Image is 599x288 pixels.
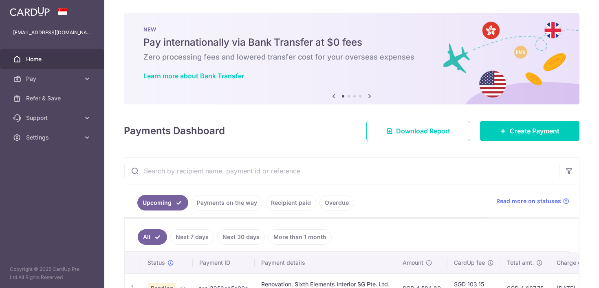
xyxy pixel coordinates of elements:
[557,259,590,267] span: Charge date
[124,13,579,104] img: Bank transfer banner
[396,126,450,136] span: Download Report
[170,229,214,245] a: Next 7 days
[26,75,80,83] span: Pay
[137,195,188,210] a: Upcoming
[366,121,470,141] a: Download Report
[148,259,165,267] span: Status
[319,195,354,210] a: Overdue
[124,158,559,184] input: Search by recipient name, payment id or reference
[26,94,80,102] span: Refer & Save
[26,55,80,63] span: Home
[255,252,396,273] th: Payment details
[507,259,534,267] span: Total amt.
[124,124,225,138] h4: Payments Dashboard
[143,72,244,80] a: Learn more about Bank Transfer
[268,229,332,245] a: More than 1 month
[143,52,560,62] h6: Zero processing fees and lowered transfer cost for your overseas expenses
[193,252,255,273] th: Payment ID
[510,126,559,136] span: Create Payment
[143,36,560,49] h5: Pay internationally via Bank Transfer at $0 fees
[403,259,423,267] span: Amount
[26,133,80,142] span: Settings
[138,229,167,245] a: All
[192,195,262,210] a: Payments on the way
[266,195,316,210] a: Recipient paid
[143,26,560,33] p: NEW
[10,7,50,16] img: CardUp
[454,259,485,267] span: CardUp fee
[480,121,579,141] a: Create Payment
[496,197,569,205] a: Read more on statuses
[217,229,265,245] a: Next 30 days
[13,29,91,37] p: [EMAIL_ADDRESS][DOMAIN_NAME]
[26,114,80,122] span: Support
[496,197,561,205] span: Read more on statuses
